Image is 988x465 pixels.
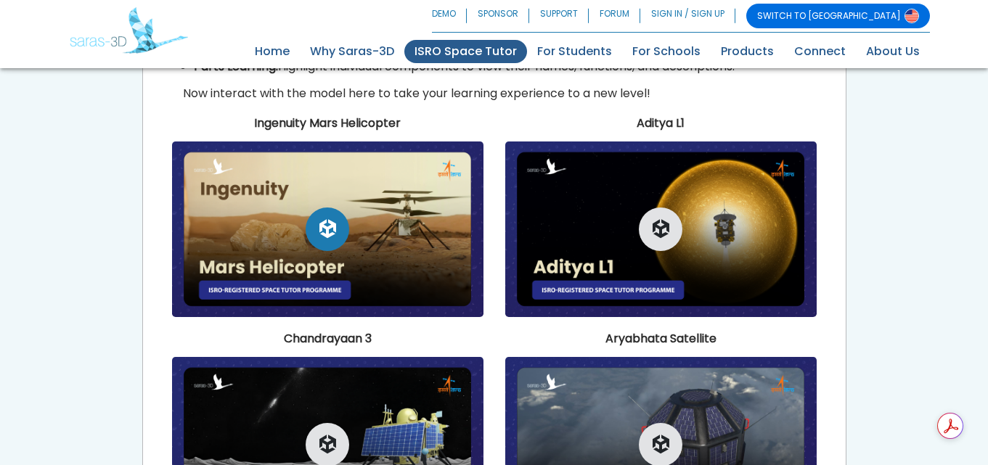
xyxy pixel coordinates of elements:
b: Aryabhata Satellite [605,330,716,347]
a: Products [711,40,784,63]
img: Switch to USA [905,9,919,23]
a: Connect [784,40,856,63]
a: SWITCH TO [GEOGRAPHIC_DATA] [746,4,930,28]
img: Saras 3D [70,7,188,54]
a: For Schools [622,40,711,63]
li: Highlight individual components to view their names, functions, and descriptions. [194,59,806,75]
a: SPONSOR [467,4,529,28]
a: Home [245,40,300,63]
a: About Us [856,40,930,63]
a: SIGN IN / SIGN UP [640,4,735,28]
b: Aditya L1 [637,115,685,131]
a: SUPPORT [529,4,589,28]
a: For Students [527,40,622,63]
b: Ingenuity Mars Helicopter [254,115,401,131]
a: FORUM [589,4,640,28]
p: Now interact with the model here to take your learning experience to a new level! [183,86,806,102]
img: aditya_l1_pwo.png [505,141,817,316]
a: Why Saras-3D [300,40,404,63]
a: ISRO Space Tutor [404,40,527,63]
b: Chandrayaan 3 [284,330,372,347]
img: mars_pwo.png [172,141,483,316]
a: DEMO [432,4,467,28]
